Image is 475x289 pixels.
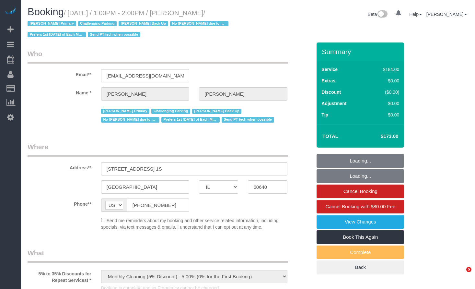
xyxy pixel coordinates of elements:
[23,87,96,96] label: Name *
[170,21,228,26] span: No [PERSON_NAME] due to parking issue
[369,112,400,118] div: $0.00
[88,32,140,37] span: Send PT tech when possible
[248,180,287,194] input: Zip Code**
[369,78,400,84] div: $0.00
[28,21,76,26] span: [PERSON_NAME] Primary
[369,100,400,107] div: $0.00
[321,112,328,118] label: Tip
[101,218,279,230] span: Send me reminders about my booking and other service related information, including specials, via...
[325,204,395,209] span: Cancel Booking with $80.00 Fee
[101,87,189,101] input: First Name**
[369,89,400,95] div: ($0.00)
[377,10,388,19] img: New interface
[101,117,159,122] span: No [PERSON_NAME] due to parking issue
[119,21,168,26] span: [PERSON_NAME] Back Up
[317,185,404,198] a: Cancel Booking
[361,134,398,139] h4: $173.00
[23,268,96,283] label: 5% to 35% Discounts for Repeat Services! *
[4,6,17,16] img: Automaid Logo
[368,12,388,17] a: Beta
[322,48,401,55] h3: Summary
[101,109,150,114] span: [PERSON_NAME] Primary
[321,100,346,107] label: Adjustment
[321,78,335,84] label: Extras
[28,49,288,64] legend: Who
[321,66,338,73] label: Service
[317,230,404,244] a: Book This Again
[28,32,86,37] span: Prefers 1st [DATE] of Each Month
[78,21,117,26] span: Challenging Parking
[369,66,400,73] div: $184.00
[453,267,469,283] iframe: Intercom live chat
[28,248,288,263] legend: What
[28,6,64,18] span: Booking
[321,89,341,95] label: Discount
[317,215,404,229] a: View Changes
[317,260,404,274] a: Back
[151,109,190,114] span: Challenging Parking
[322,133,338,139] strong: Total
[466,267,471,272] span: 5
[28,142,288,157] legend: Where
[409,12,422,17] a: Help
[28,9,230,39] span: /
[192,109,242,114] span: [PERSON_NAME] Back Up
[426,12,467,17] a: [PERSON_NAME]
[28,9,230,39] small: / [DATE] / 1:00PM - 2:00PM / [PERSON_NAME]
[222,117,274,122] span: Send PT tech when possible
[161,117,220,122] span: Prefers 1st [DATE] of Each Month
[199,87,287,101] input: Last Name*
[317,200,404,213] a: Cancel Booking with $80.00 Fee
